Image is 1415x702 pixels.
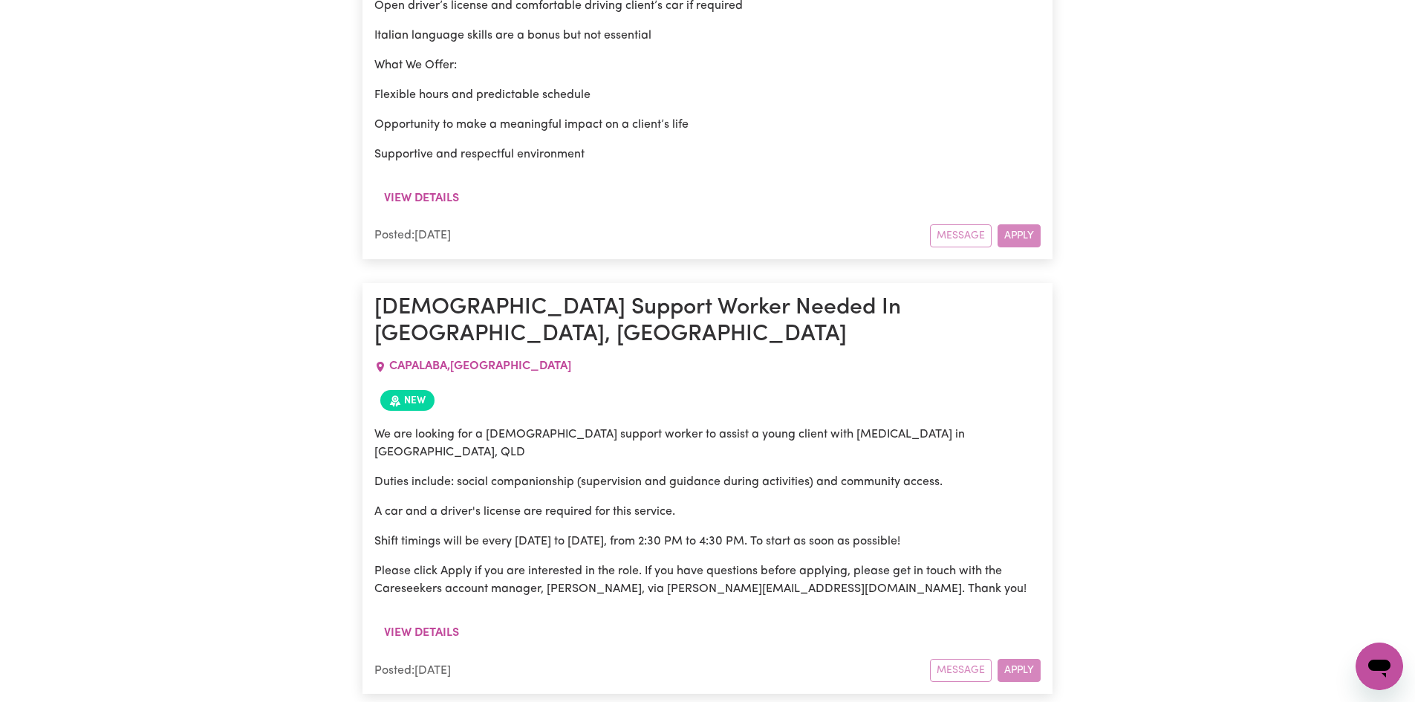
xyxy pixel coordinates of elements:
[374,533,1041,550] p: Shift timings will be every [DATE] to [DATE], from 2:30 PM to 4:30 PM. To start as soon as possible!
[374,473,1041,491] p: Duties include: social companionship (supervision and guidance during activities) and community a...
[1356,643,1403,690] iframe: Button to launch messaging window
[374,295,1041,349] h1: [DEMOGRAPHIC_DATA] Support Worker Needed In [GEOGRAPHIC_DATA], [GEOGRAPHIC_DATA]
[374,86,1041,104] p: Flexible hours and predictable schedule
[374,146,1041,163] p: Supportive and respectful environment
[374,27,1041,45] p: Italian language skills are a bonus but not essential
[374,116,1041,134] p: Opportunity to make a meaningful impact on a client’s life
[374,503,1041,521] p: A car and a driver's license are required for this service.
[374,426,1041,461] p: We are looking for a [DEMOGRAPHIC_DATA] support worker to assist a young client with [MEDICAL_DAT...
[374,562,1041,598] p: Please click Apply if you are interested in the role. If you have questions before applying, plea...
[374,227,930,244] div: Posted: [DATE]
[374,184,469,212] button: View details
[374,56,1041,74] p: What We Offer:
[374,619,469,647] button: View details
[380,390,435,411] span: Job posted within the last 30 days
[374,662,930,680] div: Posted: [DATE]
[389,360,571,372] span: CAPALABA , [GEOGRAPHIC_DATA]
